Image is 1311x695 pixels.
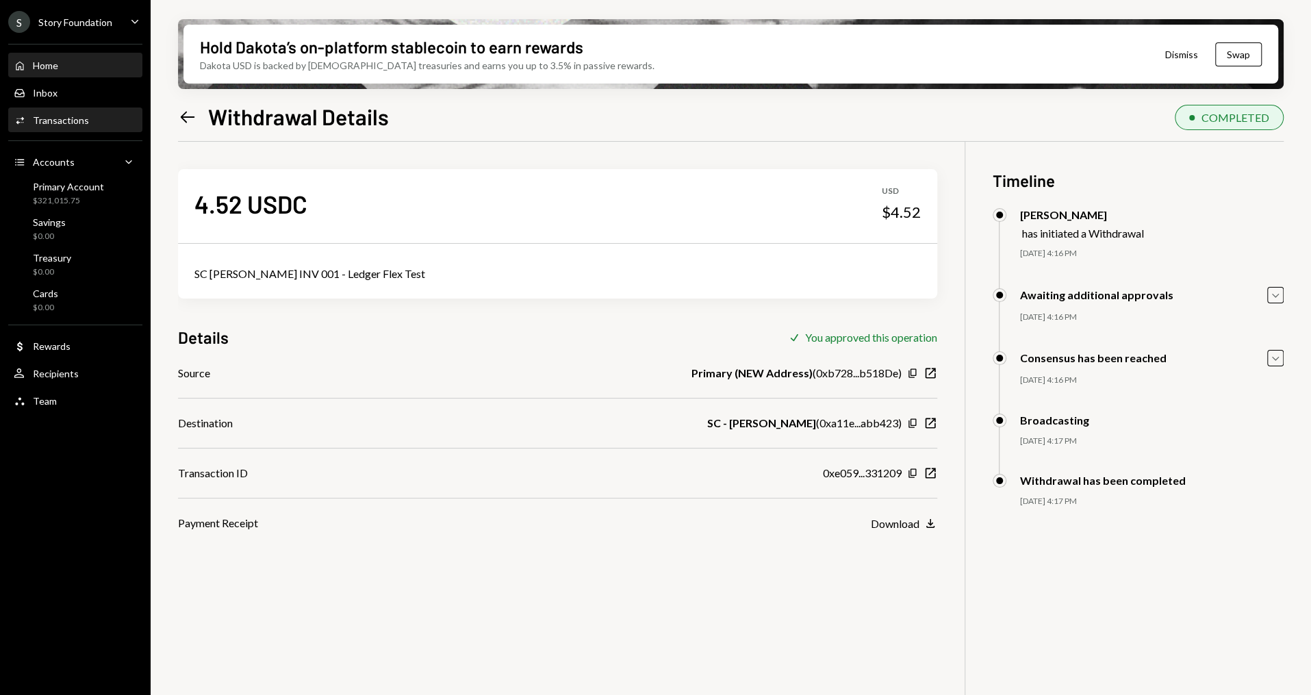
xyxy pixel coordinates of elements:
div: $0.00 [33,231,66,242]
div: S [8,11,30,33]
div: Broadcasting [1020,414,1089,427]
h1: Withdrawal Details [208,103,389,130]
a: Team [8,388,142,413]
div: ( 0xb728...b518De ) [691,365,902,381]
div: 0xe059...331209 [823,465,902,481]
button: Swap [1215,42,1262,66]
b: Primary (NEW Address) [691,365,813,381]
div: Source [178,365,210,381]
div: Download [871,517,919,530]
b: SC - [PERSON_NAME] [707,415,816,431]
div: ( 0xa11e...abb423 ) [707,415,902,431]
div: Recipients [33,368,79,379]
div: [DATE] 4:16 PM [1020,375,1284,386]
div: COMPLETED [1201,111,1269,124]
div: Savings [33,216,66,228]
h3: Timeline [993,169,1284,192]
div: Inbox [33,87,58,99]
div: Accounts [33,156,75,168]
h3: Details [178,326,229,349]
button: Download [871,516,937,531]
div: Team [33,395,57,407]
a: Inbox [8,80,142,105]
div: SC [PERSON_NAME] INV 001 - Ledger Flex Test [194,266,921,282]
div: Cards [33,288,58,299]
div: USD [882,186,921,197]
div: 4.52 USDC [194,188,307,219]
a: Accounts [8,149,142,174]
div: [DATE] 4:16 PM [1020,248,1284,260]
div: Story Foundation [38,16,112,28]
div: You approved this operation [805,331,937,344]
div: Hold Dakota’s on-platform stablecoin to earn rewards [200,36,583,58]
div: Treasury [33,252,71,264]
button: Dismiss [1148,38,1215,71]
a: Primary Account$321,015.75 [8,177,142,210]
div: has initiated a Withdrawal [1022,227,1144,240]
div: Transactions [33,114,89,126]
a: Savings$0.00 [8,212,142,245]
div: $0.00 [33,266,71,278]
div: Withdrawal has been completed [1020,474,1186,487]
div: $321,015.75 [33,195,104,207]
div: [DATE] 4:17 PM [1020,435,1284,447]
a: Transactions [8,108,142,132]
div: Awaiting additional approvals [1020,288,1173,301]
div: Primary Account [33,181,104,192]
div: [PERSON_NAME] [1020,208,1144,221]
a: Rewards [8,333,142,358]
div: Home [33,60,58,71]
div: [DATE] 4:16 PM [1020,312,1284,323]
div: Destination [178,415,233,431]
div: $4.52 [882,203,921,222]
a: Home [8,53,142,77]
div: [DATE] 4:17 PM [1020,496,1284,507]
a: Recipients [8,361,142,386]
div: Dakota USD is backed by [DEMOGRAPHIC_DATA] treasuries and earns you up to 3.5% in passive rewards. [200,58,654,73]
div: Transaction ID [178,465,248,481]
div: Payment Receipt [178,515,258,531]
a: Cards$0.00 [8,283,142,316]
div: Consensus has been reached [1020,351,1167,364]
div: Rewards [33,340,71,352]
div: $0.00 [33,302,58,314]
a: Treasury$0.00 [8,248,142,281]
